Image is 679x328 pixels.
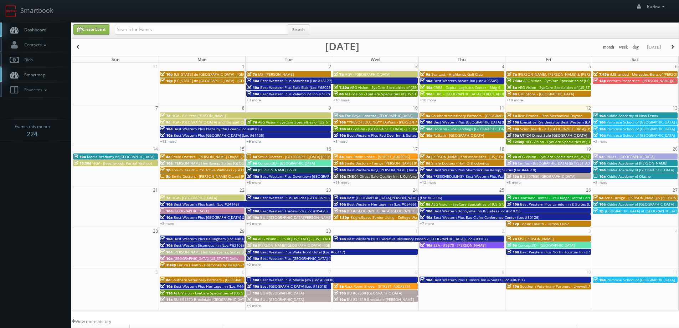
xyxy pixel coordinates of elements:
span: 2p [593,208,604,213]
span: Best [GEOGRAPHIC_DATA] (Loc #18018) [260,284,327,289]
span: 10a [507,133,519,138]
span: Best Western Plus Laredo Inn & Suites (Loc #44702) [520,202,609,207]
button: day [630,43,642,52]
span: Best Western Plus [GEOGRAPHIC_DATA] & Suites (Loc #61086) [174,215,279,220]
span: CBRE - [GEOGRAPHIC_DATA][STREET_ADDRESS][GEOGRAPHIC_DATA] [433,91,547,96]
span: 8a [334,284,344,289]
span: 10a [593,202,606,207]
span: 8 [241,104,245,112]
span: MSI [PERSON_NAME] [518,236,554,241]
span: BU #07530 [GEOGRAPHIC_DATA] [520,174,575,179]
span: 10a [507,174,519,179]
span: 1 [241,63,245,70]
span: 10p [160,78,173,83]
a: +9 more [247,139,261,144]
span: Thu [458,56,466,62]
span: 10a [160,161,173,166]
span: 3:30p [160,262,176,267]
span: Contacts [21,42,48,48]
span: Best Western Plus Plaza by the Green (Loc #48106) [174,126,262,131]
span: 8a [334,161,344,166]
span: 10a [247,297,259,302]
a: +12 more [420,180,436,185]
span: 10a [247,91,259,96]
span: [PERSON_NAME] and Associates - [US_STATE][GEOGRAPHIC_DATA] [431,154,543,159]
span: [US_STATE] de [GEOGRAPHIC_DATA] - [GEOGRAPHIC_DATA] [174,78,272,83]
span: 9a [160,120,170,125]
span: 10a [593,120,606,125]
span: 10a [160,256,173,261]
span: 10a [247,174,259,179]
span: Kiddie Academy of [GEOGRAPHIC_DATA] [607,202,674,207]
span: 10a [160,215,173,220]
span: Rack Room Shoes - [STREET_ADDRESS] [345,284,410,289]
span: 13 [672,104,678,112]
span: 12:30p [507,139,525,144]
span: Mon [197,56,207,62]
a: +2 more [593,139,607,144]
span: 10a [420,85,432,90]
span: Best Western Plus [GEOGRAPHIC_DATA] (Loc #61105) [174,133,264,138]
span: 21 [152,186,159,194]
span: Sun [112,56,120,62]
span: 6 [674,63,678,70]
span: 10p [160,72,173,77]
span: Executive Residency by Best Western [DATE] (Loc #44764) [520,120,619,125]
span: Best Western Plus Downtown [GEOGRAPHIC_DATA] (Loc #48199) [260,174,370,179]
span: AEG Vision - EyeCare Specialties of [US_STATE] – Cascade Family Eye Care [526,139,652,144]
span: 8a [334,91,344,96]
span: 7a [160,195,170,200]
span: Primrose School of [GEOGRAPHIC_DATA] [607,277,675,282]
span: 10a [420,174,432,179]
span: ScionHealth - KH [GEOGRAPHIC_DATA][US_STATE] [520,126,604,131]
span: 9a [507,154,517,159]
span: 10a [160,126,173,131]
span: 10a [420,91,432,96]
span: 10a [593,277,606,282]
span: MSI [PERSON_NAME] [258,72,294,77]
span: 10a [334,174,346,179]
span: 31 [152,63,159,70]
span: 8a [507,85,517,90]
span: Primrose School of [GEOGRAPHIC_DATA] [607,133,675,138]
a: +8 more [247,180,261,185]
span: 10a [247,249,259,254]
span: AEG Vision - EyeCare Specialties of [US_STATE] - Carolina Family Vision [518,85,638,90]
span: Forum Health - Hormones by Design - New Braunfels Clinic [177,262,278,267]
span: 20 [672,145,678,153]
span: 9 [328,104,332,112]
span: Southern Veterinary Partners - Livewell Animal Urgent Care of [GEOGRAPHIC_DATA] [520,284,662,289]
a: +10 more [333,97,350,102]
span: 7a [334,72,344,77]
span: Kiddie Academy of [GEOGRAPHIC_DATA] [87,154,154,159]
span: 10a [593,133,606,138]
span: 10a [593,113,606,118]
span: Cirillas - [GEOGRAPHIC_DATA] ([STREET_ADDRESS]) [518,161,603,166]
span: Karina [647,4,667,10]
span: 9a [507,243,517,248]
span: Smile Doctors - [GEOGRAPHIC_DATA] [PERSON_NAME] Orthodontics [258,154,373,159]
span: Southern Veterinary Partners - [GEOGRAPHIC_DATA] [171,277,260,282]
span: 10a [334,297,346,302]
span: 7:30a [334,85,349,90]
span: 8a [420,161,430,166]
a: +10 more [420,97,436,102]
span: 10 [412,104,418,112]
span: Smile Doctors - [PERSON_NAME] Chapel [PERSON_NAME] Orthodontic [171,154,290,159]
span: BrightSpace Senior Living - College Walk [350,215,420,220]
span: Best Western Plus Aberdeen (Loc #48177) [260,78,332,83]
span: AEG Vision - EyeCare Specialties of [GEOGRAPHIC_DATA][US_STATE] - [GEOGRAPHIC_DATA] [350,85,503,90]
span: 10a [420,208,432,213]
span: ESA - #9378 - [PERSON_NAME] [433,243,485,248]
span: 17 [412,145,418,153]
span: [PERSON_NAME], [PERSON_NAME] & [PERSON_NAME], LLC - [GEOGRAPHIC_DATA] [518,72,655,77]
span: 5p [160,167,171,172]
span: 8a [247,154,257,159]
span: 10a [334,167,346,172]
span: Best Western Plus Executive Residency Phoenix [GEOGRAPHIC_DATA] (Loc #03167) [347,236,488,241]
span: HGV - [GEOGRAPHIC_DATA] [171,195,217,200]
span: 8a [247,243,257,248]
span: 18 [499,145,505,153]
span: 10a [247,85,259,90]
span: 10a [420,78,432,83]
